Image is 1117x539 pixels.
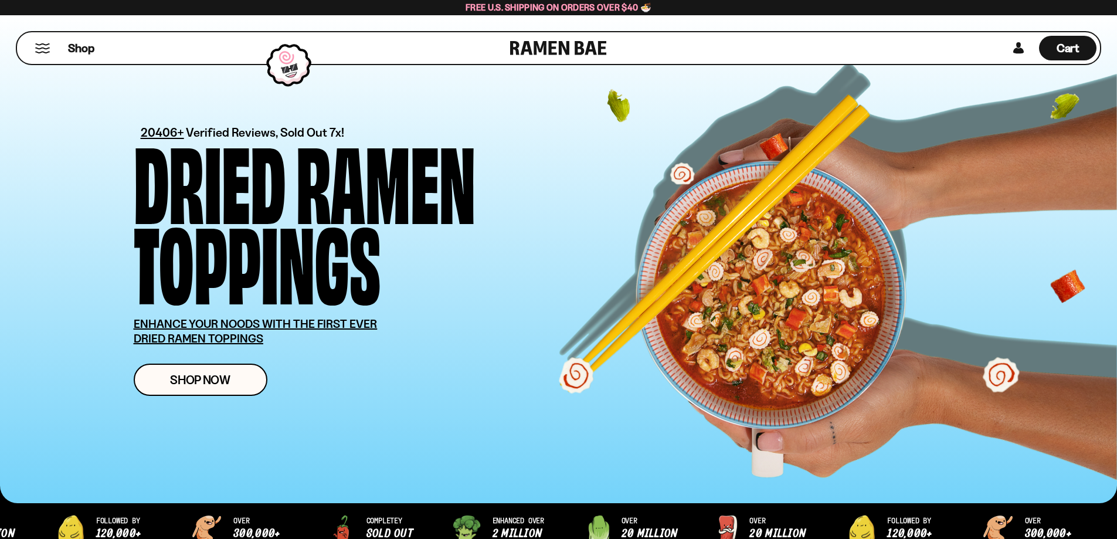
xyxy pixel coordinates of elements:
span: Free U.S. Shipping on Orders over $40 🍜 [466,2,651,13]
span: Shop Now [170,374,230,386]
a: Shop Now [134,364,267,396]
div: Toppings [134,219,381,299]
button: Mobile Menu Trigger [35,43,50,53]
div: Ramen [296,138,476,219]
div: Dried [134,138,286,219]
div: Cart [1039,32,1096,64]
a: Shop [68,36,94,60]
span: Cart [1057,41,1079,55]
u: ENHANCE YOUR NOODS WITH THE FIRST EVER DRIED RAMEN TOPPINGS [134,317,378,345]
span: Shop [68,40,94,56]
